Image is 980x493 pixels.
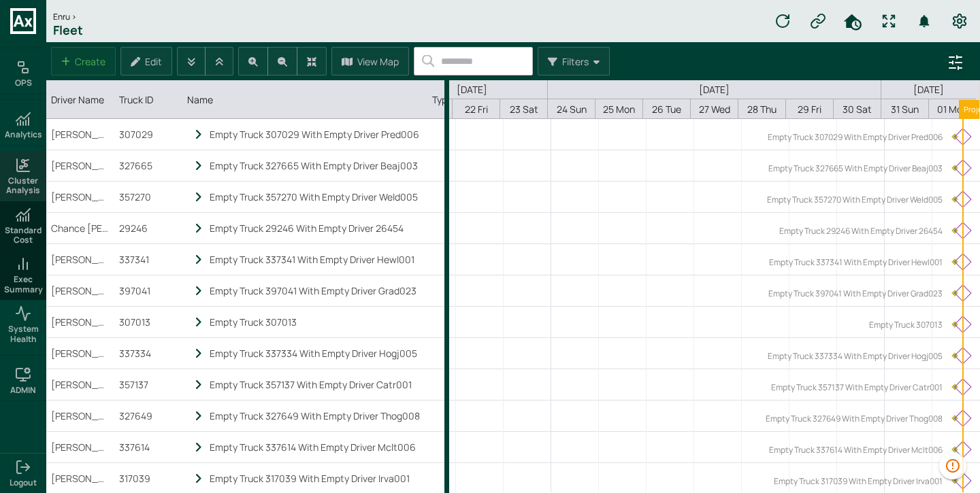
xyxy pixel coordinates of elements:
div: Empty Truck 337341 With Empty Driver Hewl001 [210,253,422,266]
div: [PERSON_NAME] (HUT) [46,150,114,181]
div: [PERSON_NAME] (HDZ) [46,307,114,337]
label: Empty Truck 357137 With Empty Driver Catr001 [770,381,942,393]
div: Empty Truck 29246 With Empty Driver 26454 [210,222,422,235]
span: [DATE] [691,83,736,96]
span: 22 Fri [464,103,487,116]
label: Empty Truck 317039 With Empty Driver Irva001 [773,475,942,487]
span: Standard Cost [3,226,44,245]
div: Empty Truck 337614 With Empty Driver Mclt006 [210,441,422,454]
div: Empty Truck 327665 With Empty Driver Beaj003 [210,159,422,172]
label: Empty Truck 29246 With Empty Driver 26454 [779,225,942,237]
div: [PERSON_NAME] (CPA) [46,369,114,400]
svg: Preferences [951,13,968,29]
div: 29246 [114,213,182,243]
label: Empty Truck 397041 With Empty Driver Grad023 [768,288,942,299]
label: View Map [357,55,399,68]
button: Create new task [51,47,116,75]
div: 327649 [114,401,182,431]
span: 30 Sat [843,103,872,116]
h6: OPS [15,78,32,88]
button: Zoom out [267,47,297,75]
span: 29 Fri [798,103,821,116]
button: Zoom to fit [297,47,327,75]
button: Manual Assignment [804,7,832,35]
label: Empty Truck 327649 With Empty Driver Thog008 [765,413,942,424]
div: Type ID [432,93,490,106]
span: Logout [10,478,37,488]
div: [PERSON_NAME] (HUT) [46,338,114,369]
div: Name [187,93,422,106]
span: 27 Wed [698,103,730,116]
div: 337334 [114,338,182,369]
h1: Fleet [46,23,90,37]
div: Empty Truck 327649 With Empty Driver Thog008 [210,409,422,422]
div: [PERSON_NAME] (CPA) [46,432,114,462]
div: Empty Truck 307013 [210,316,422,328]
span: 26 Tue [652,103,681,116]
h6: Analytics [5,130,42,139]
span: 23 Sat [509,103,538,116]
label: Empty Truck 337614 With Empty Driver Mclt006 [768,444,942,456]
button: Zoom in [238,47,268,75]
div: Chance [PERSON_NAME] [46,213,114,243]
button: Edit selected task [120,47,172,75]
div: [PERSON_NAME] (HDZ) [46,275,114,306]
span: System Health [3,324,44,344]
div: Name column. SPACE for context menu, ENTER to sort [182,80,427,118]
div: [PERSON_NAME] (HDZ) [46,119,114,150]
div: [PERSON_NAME] (HUT) [46,244,114,275]
span: [DATE] [449,83,494,96]
label: Empty Truck 327665 With Empty Driver Beaj003 [768,163,942,174]
div: [PERSON_NAME] (HDZ) [46,182,114,212]
button: HomeTime Editor [840,7,867,35]
div: [PERSON_NAME] (CPA) [46,401,114,431]
div: Driver Name [51,93,109,106]
span: Cluster Analysis [3,176,44,196]
div: Empty Truck 397041 With Empty Driver Grad023 [210,284,422,297]
label: Empty Truck 337341 With Empty Driver Hewl001 [768,256,942,268]
button: Preferences [946,7,973,35]
div: 307029 [114,119,182,150]
button: View Map [331,47,409,75]
div: 357270 [114,182,182,212]
div: 357137 [114,369,182,400]
span: 01 Mon [937,103,968,116]
label: Empty Truck 307029 With Empty Driver Pred006 [767,131,942,143]
div: Empty Truck 337334 With Empty Driver Hogj005 [210,347,422,360]
div: Time axis showing Sep 01, 2025 00:00 to Sep 12, 2025 03:25 [24,80,977,119]
div: Empty Truck 357137 With Empty Driver Catr001 [210,378,422,391]
span: Exec Summary [3,275,44,294]
div: 337341 [114,244,182,275]
label: Create [75,55,105,68]
div: 327665 [114,150,182,181]
div: Driver Name column. SPACE for context menu, ENTER to sort [46,80,114,118]
h6: ADMIN [10,386,36,395]
button: Filters Menu [538,47,610,75]
div: Empty Truck 357270 With Empty Driver Weld005 [210,190,422,203]
span: 24 Sun [556,103,586,116]
label: Filters [562,55,589,68]
span: 28 Thu [747,103,777,116]
span: 25 Mon [603,103,635,116]
div: Truck ID column. SPACE for context menu, ENTER to sort [114,80,182,118]
label: Empty Truck 357270 With Empty Driver Weld005 [766,194,942,205]
div: Empty Truck 317039 With Empty Driver Irva001 [210,472,422,485]
div: Enru > [46,11,90,23]
button: 1131 data issues [939,452,966,479]
div: 397041 [114,275,182,306]
label: Edit [145,55,162,68]
div: Truck ID [119,93,177,106]
button: Collapse all [205,47,233,75]
button: Expand all [177,47,206,75]
span: [DATE] [906,83,951,96]
div: 307013 [114,307,182,337]
button: Fullscreen [875,7,902,35]
div: Empty Truck 307029 With Empty Driver Pred006 [210,128,422,141]
span: 31 Sun [891,103,919,116]
label: Empty Truck 307013 [868,319,942,330]
input: Search... [434,48,532,73]
button: advanced filters [942,49,969,76]
label: Empty Truck 337334 With Empty Driver Hogj005 [767,350,942,362]
div: 337614 [114,432,182,462]
button: Refresh data [769,7,796,35]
